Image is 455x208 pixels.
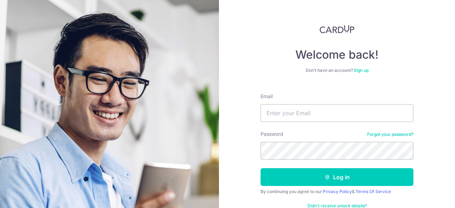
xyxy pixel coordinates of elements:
[320,25,354,33] img: CardUp Logo
[354,68,369,73] a: Sign up
[261,130,283,138] label: Password
[261,104,413,122] input: Enter your Email
[355,189,391,194] a: Terms Of Service
[261,189,413,194] div: By continuing you agree to our &
[323,189,352,194] a: Privacy Policy
[261,48,413,62] h4: Welcome back!
[261,93,273,100] label: Email
[261,68,413,73] div: Don’t have an account?
[261,168,413,186] button: Log in
[367,132,413,137] a: Forgot your password?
